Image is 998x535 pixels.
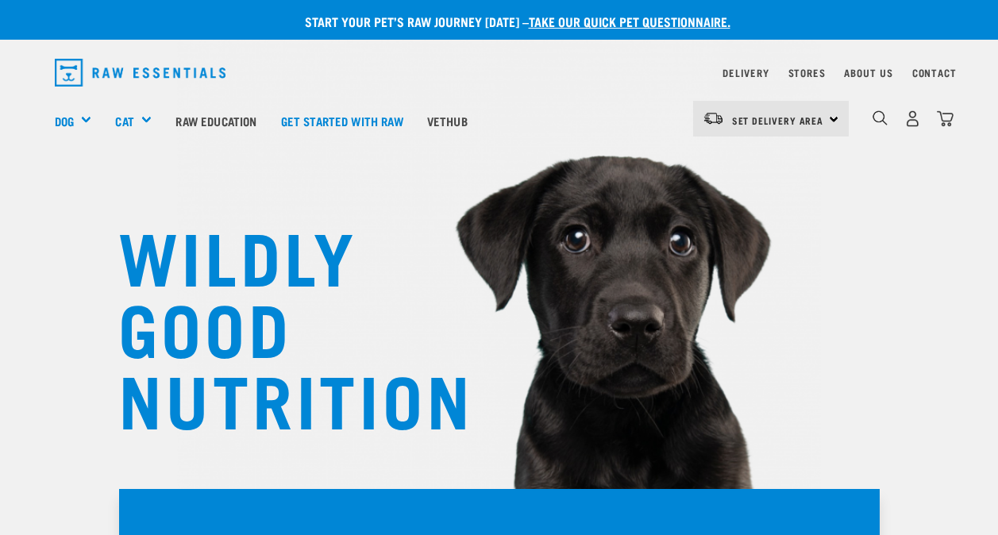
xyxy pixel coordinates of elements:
[788,70,826,75] a: Stores
[732,117,824,123] span: Set Delivery Area
[415,89,480,152] a: Vethub
[937,110,954,127] img: home-icon@2x.png
[55,59,226,87] img: Raw Essentials Logo
[873,110,888,125] img: home-icon-1@2x.png
[722,70,769,75] a: Delivery
[844,70,892,75] a: About Us
[703,111,724,125] img: van-moving.png
[904,110,921,127] img: user.png
[118,218,436,433] h1: WILDLY GOOD NUTRITION
[529,17,730,25] a: take our quick pet questionnaire.
[164,89,268,152] a: Raw Education
[269,89,415,152] a: Get started with Raw
[912,70,957,75] a: Contact
[55,112,74,130] a: Dog
[42,52,957,93] nav: dropdown navigation
[115,112,133,130] a: Cat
